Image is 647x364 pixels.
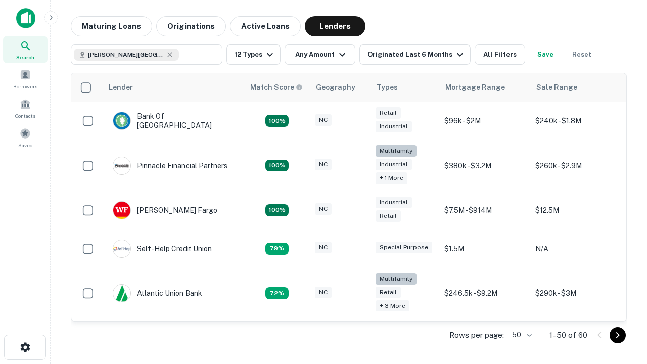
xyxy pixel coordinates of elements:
[596,283,647,332] iframe: Chat Widget
[376,242,432,253] div: Special Purpose
[530,268,621,319] td: $290k - $3M
[3,124,48,151] a: Saved
[376,172,407,184] div: + 1 more
[367,49,466,61] div: Originated Last 6 Months
[265,204,289,216] div: Matching Properties: 15, hasApolloMatch: undefined
[475,44,525,65] button: All Filters
[310,73,371,102] th: Geography
[376,121,412,132] div: Industrial
[88,50,164,59] span: [PERSON_NAME][GEOGRAPHIC_DATA], [GEOGRAPHIC_DATA]
[376,145,417,157] div: Multifamily
[71,16,152,36] button: Maturing Loans
[113,157,227,175] div: Pinnacle Financial Partners
[113,112,130,129] img: picture
[3,36,48,63] a: Search
[371,73,439,102] th: Types
[316,81,355,94] div: Geography
[376,273,417,285] div: Multifamily
[566,44,598,65] button: Reset
[265,243,289,255] div: Matching Properties: 11, hasApolloMatch: undefined
[113,285,130,302] img: picture
[265,115,289,127] div: Matching Properties: 14, hasApolloMatch: undefined
[230,16,301,36] button: Active Loans
[449,329,504,341] p: Rows per page:
[3,65,48,93] a: Borrowers
[16,53,34,61] span: Search
[244,73,310,102] th: Capitalize uses an advanced AI algorithm to match your search with the best lender. The match sco...
[265,287,289,299] div: Matching Properties: 10, hasApolloMatch: undefined
[530,73,621,102] th: Sale Range
[439,140,530,191] td: $380k - $3.2M
[376,197,412,208] div: Industrial
[530,191,621,230] td: $12.5M
[610,327,626,343] button: Go to next page
[376,300,409,312] div: + 3 more
[439,73,530,102] th: Mortgage Range
[113,157,130,174] img: picture
[439,268,530,319] td: $246.5k - $9.2M
[530,102,621,140] td: $240k - $1.8M
[536,81,577,94] div: Sale Range
[530,140,621,191] td: $260k - $2.9M
[113,202,130,219] img: picture
[439,318,530,357] td: $200k - $3.3M
[315,287,332,298] div: NC
[113,112,234,130] div: Bank Of [GEOGRAPHIC_DATA]
[109,81,133,94] div: Lender
[305,16,365,36] button: Lenders
[439,102,530,140] td: $96k - $2M
[508,328,533,342] div: 50
[226,44,281,65] button: 12 Types
[439,191,530,230] td: $7.5M - $914M
[113,201,217,219] div: [PERSON_NAME] Fargo
[113,284,202,302] div: Atlantic Union Bank
[113,240,130,257] img: picture
[439,230,530,268] td: $1.5M
[18,141,33,149] span: Saved
[250,82,303,93] div: Capitalize uses an advanced AI algorithm to match your search with the best lender. The match sco...
[315,114,332,126] div: NC
[16,8,35,28] img: capitalize-icon.png
[3,95,48,122] a: Contacts
[103,73,244,102] th: Lender
[377,81,398,94] div: Types
[376,210,401,222] div: Retail
[250,82,301,93] h6: Match Score
[15,112,35,120] span: Contacts
[265,160,289,172] div: Matching Properties: 25, hasApolloMatch: undefined
[530,230,621,268] td: N/A
[315,203,332,215] div: NC
[13,82,37,90] span: Borrowers
[376,107,401,119] div: Retail
[156,16,226,36] button: Originations
[315,159,332,170] div: NC
[445,81,505,94] div: Mortgage Range
[549,329,587,341] p: 1–50 of 60
[113,240,212,258] div: Self-help Credit Union
[285,44,355,65] button: Any Amount
[529,44,562,65] button: Save your search to get updates of matches that match your search criteria.
[376,287,401,298] div: Retail
[376,159,412,170] div: Industrial
[530,318,621,357] td: $480k - $3.1M
[315,242,332,253] div: NC
[359,44,471,65] button: Originated Last 6 Months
